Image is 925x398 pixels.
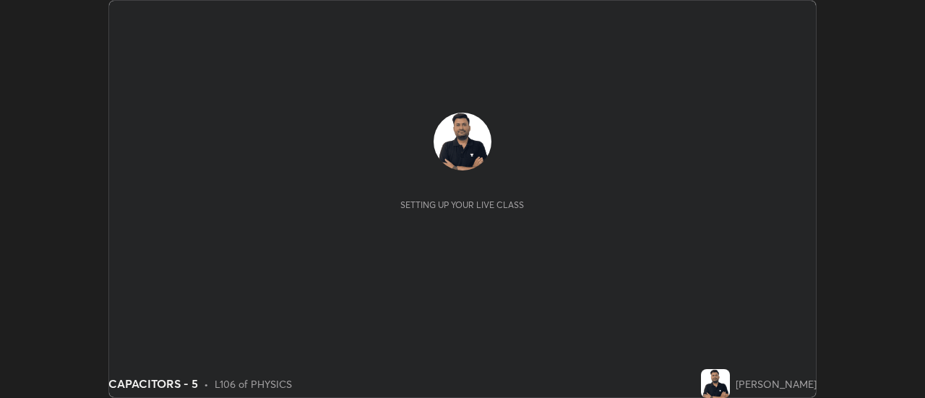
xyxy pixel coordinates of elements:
[736,376,817,391] div: [PERSON_NAME]
[400,199,524,210] div: Setting up your live class
[108,375,198,392] div: CAPACITORS - 5
[204,376,209,391] div: •
[434,113,491,170] img: 8782f5c7b807477aad494b3bf83ebe7f.png
[701,369,730,398] img: 8782f5c7b807477aad494b3bf83ebe7f.png
[215,376,292,391] div: L106 of PHYSICS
